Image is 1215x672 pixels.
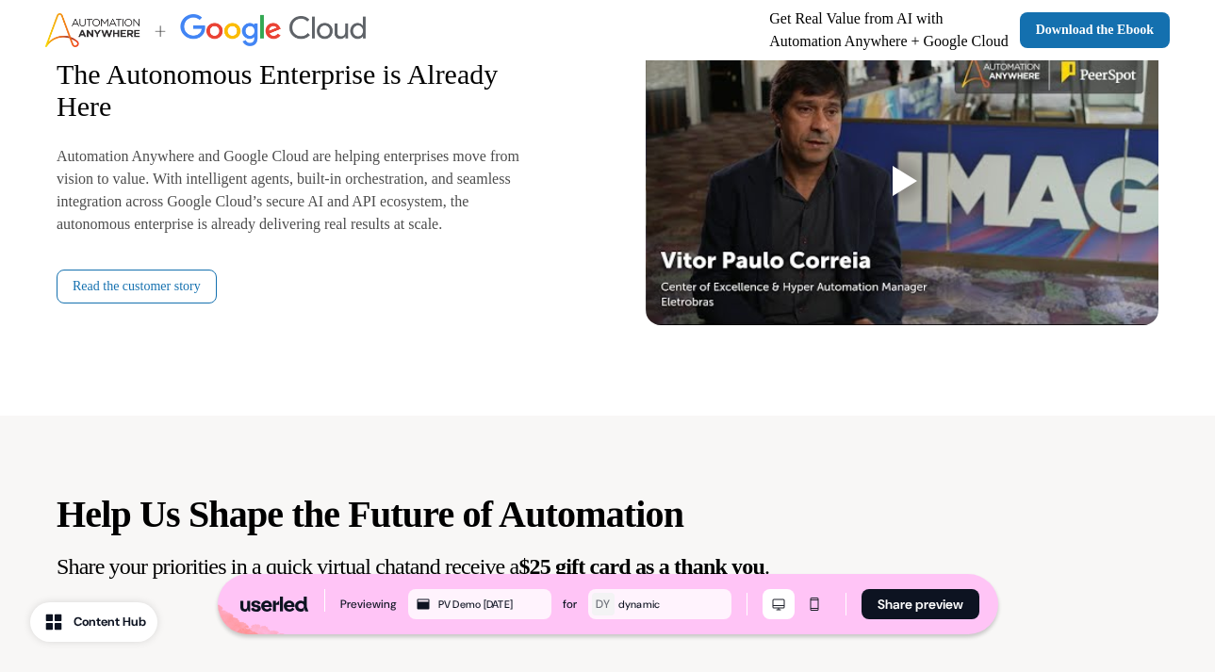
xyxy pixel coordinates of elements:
div: dynamic [618,596,728,613]
div: for [563,595,577,614]
a: Download the Ebook [1020,12,1170,48]
button: Share preview [862,589,979,619]
span: Share your priorities in a quick virtual chatand receive a . [57,554,769,579]
div: Content Hub [74,613,146,631]
p: Get Real Value from AI with Automation Anywhere + Google Cloud [769,8,1008,53]
strong: $25 gift card as a thank you [518,554,764,579]
strong: Help Us Shape the Future of Automation [57,493,683,535]
button: Mobile mode [798,589,830,619]
div: Previewing [340,595,397,614]
p: The Autonomous Enterprise is Already Here [57,58,536,123]
div: DY [596,595,610,614]
p: Automation Anywhere and Google Cloud are helping enterprises move from vision to value. With inte... [57,145,536,236]
a: Read the customer story [57,270,217,303]
div: PV Demo [DATE] [438,596,548,613]
button: Content Hub [30,602,157,642]
button: Desktop mode [763,589,795,619]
